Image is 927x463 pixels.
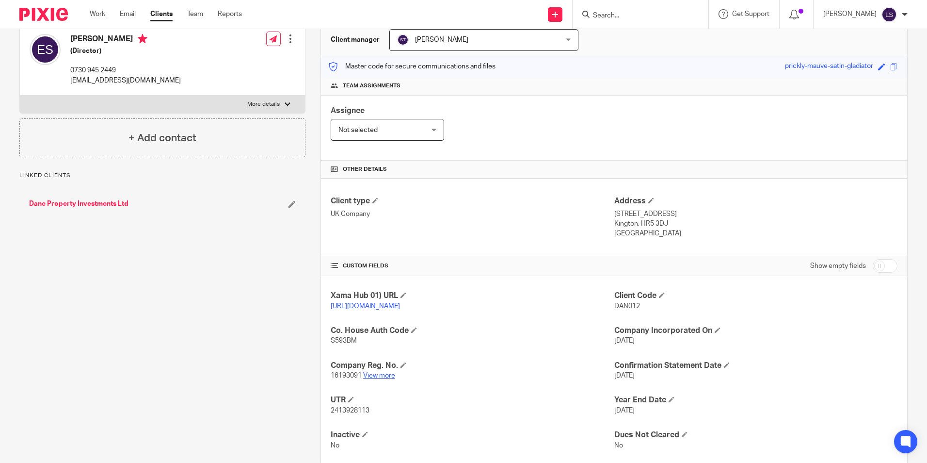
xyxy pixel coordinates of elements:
span: 2413928113 [331,407,369,414]
span: 16193091 [331,372,362,379]
h4: Client Code [614,291,897,301]
h4: Inactive [331,430,614,440]
p: [PERSON_NAME] [823,9,877,19]
img: svg%3E [881,7,897,22]
a: Clients [150,9,173,19]
div: prickly-mauve-satin-gladiator [785,61,873,72]
p: [EMAIL_ADDRESS][DOMAIN_NAME] [70,76,181,85]
h4: Company Reg. No. [331,361,614,371]
span: Team assignments [343,82,400,90]
h4: Company Incorporated On [614,326,897,336]
p: Master code for secure communications and files [328,62,495,71]
p: [GEOGRAPHIC_DATA] [614,229,897,238]
a: [URL][DOMAIN_NAME] [331,303,400,310]
h4: Co. House Auth Code [331,326,614,336]
h4: Xama Hub 01) URL [331,291,614,301]
span: [PERSON_NAME] [415,36,468,43]
p: [STREET_ADDRESS] [614,209,897,219]
img: svg%3E [30,34,61,65]
span: [DATE] [614,407,635,414]
h4: Address [614,196,897,206]
h4: CUSTOM FIELDS [331,262,614,270]
h3: Client manager [331,35,380,45]
a: Reports [218,9,242,19]
input: Search [592,12,679,20]
p: More details [247,100,280,108]
span: Get Support [732,11,769,17]
a: Work [90,9,105,19]
h4: Confirmation Statement Date [614,361,897,371]
p: Linked clients [19,172,305,180]
h4: [PERSON_NAME] [70,34,181,46]
a: Team [187,9,203,19]
img: svg%3E [397,34,409,46]
h4: Year End Date [614,395,897,405]
h4: UTR [331,395,614,405]
img: Pixie [19,8,68,21]
h5: (Director) [70,46,181,56]
a: Dane Property Investments Ltd [29,199,128,209]
a: View more [363,372,395,379]
label: Show empty fields [810,261,866,271]
span: S593BM [331,337,357,344]
span: Assignee [331,107,365,115]
span: No [331,442,339,449]
span: Other details [343,165,387,173]
span: DAN012 [614,303,640,310]
p: UK Company [331,209,614,219]
i: Primary [138,34,147,44]
span: Not selected [338,127,378,133]
h4: Client type [331,196,614,206]
a: Email [120,9,136,19]
p: 0730 945 2449 [70,66,181,75]
h4: + Add contact [128,131,196,146]
p: Kington, HR5 3DJ [614,219,897,229]
span: No [614,442,623,449]
span: [DATE] [614,337,635,344]
span: [DATE] [614,372,635,379]
h4: Dues Not Cleared [614,430,897,440]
